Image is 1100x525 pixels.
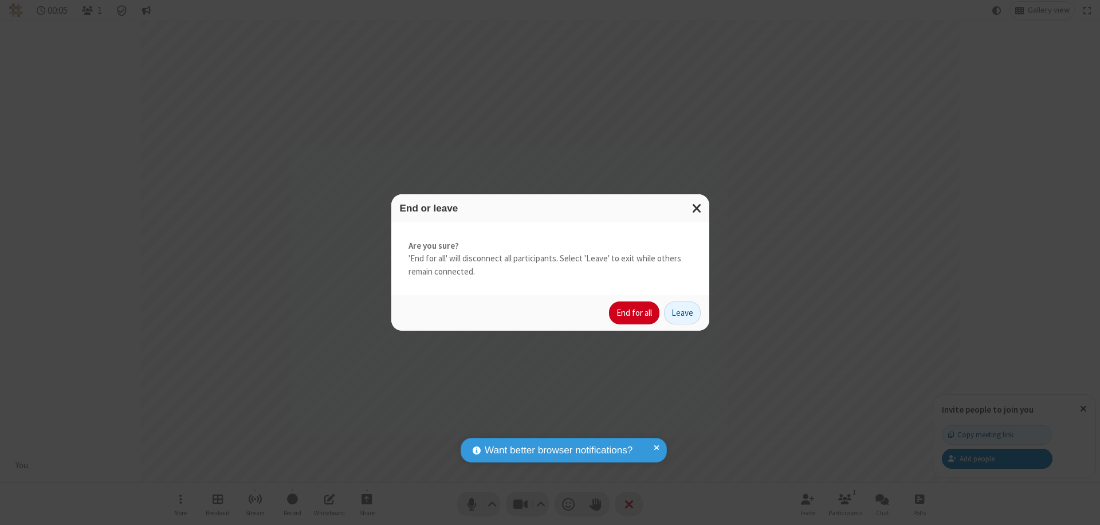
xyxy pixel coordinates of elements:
button: End for all [609,301,659,324]
button: Close modal [685,194,709,222]
span: Want better browser notifications? [485,443,632,458]
button: Leave [664,301,701,324]
strong: Are you sure? [408,240,692,253]
h3: End or leave [400,203,701,214]
div: 'End for all' will disconnect all participants. Select 'Leave' to exit while others remain connec... [391,222,709,296]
